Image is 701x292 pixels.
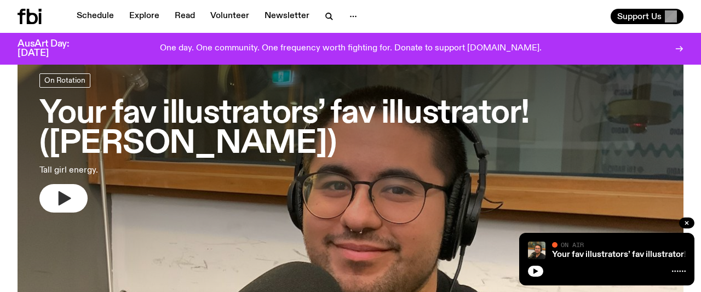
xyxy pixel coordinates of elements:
a: Schedule [70,9,120,24]
button: Support Us [611,9,683,24]
a: Volunteer [204,9,256,24]
a: Explore [123,9,166,24]
span: Support Us [617,12,662,21]
a: Read [168,9,202,24]
a: Newsletter [258,9,316,24]
a: On Rotation [39,73,90,88]
p: One day. One community. One frequency worth fighting for. Donate to support [DOMAIN_NAME]. [160,44,542,54]
a: Your fav illustrators’ fav illustrator! ([PERSON_NAME])Tall girl energy. [39,73,662,213]
h3: Your fav illustrators’ fav illustrator! ([PERSON_NAME]) [39,99,662,160]
p: Tall girl energy. [39,164,320,178]
span: On Rotation [44,76,85,84]
h3: AusArt Day: [DATE] [18,39,88,58]
span: On Air [561,241,584,248]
